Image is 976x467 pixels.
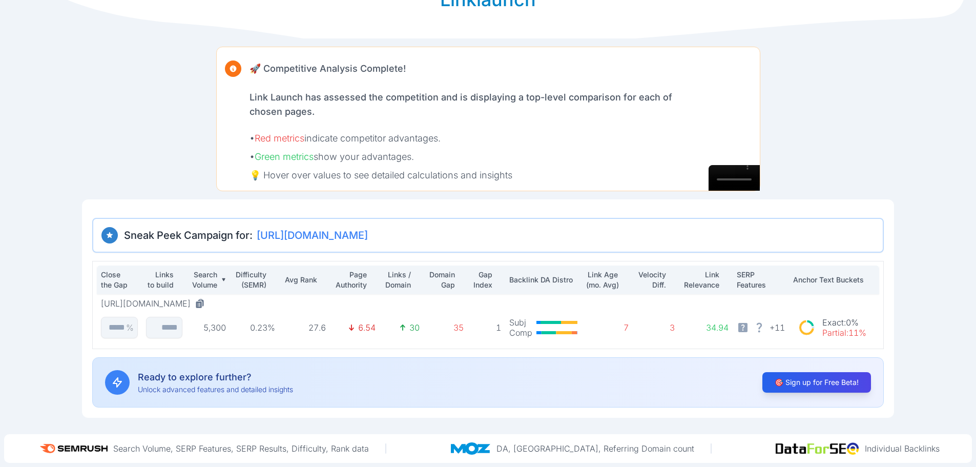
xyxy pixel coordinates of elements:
p: 30 [409,322,420,333]
button: 🎯 Sign up for Free Beta! [762,372,871,393]
p: Anchor Text Buckets [793,275,875,285]
p: DA, [GEOGRAPHIC_DATA], Referring Domain count [496,443,694,454]
p: 🚀 Competitive Analysis Complete! [250,62,406,76]
p: Search Volume, SERP Features, SERP Results, Difficulty, Rank data [113,443,369,454]
p: Link Age (mo. Avg) [586,270,620,290]
span: + 11 [770,321,785,333]
p: 💡 Hover over values to see detailed calculations and insights [250,168,676,182]
p: Velocity Diff. [637,270,666,290]
p: Link Launch has assessed the competition and is displaying a top-level comparison for each of cho... [250,90,676,119]
p: Unlock advanced features and detailed insights [138,384,293,395]
p: Avg Rank [283,275,317,285]
p: Backlink DA Distro [509,275,577,285]
p: 35 [428,322,464,333]
p: Page Authority [334,270,367,290]
p: Subj [509,317,532,328]
img: semrush_logo.573af308.png [36,438,114,459]
p: 5,300 [191,322,226,333]
p: 27.6 [283,322,326,333]
p: Links to build [146,270,174,290]
p: Exact : 0% [822,317,866,328]
p: Domain Gap [428,270,455,290]
p: • show your advantages. [250,150,676,164]
p: Difficulty (SEMR) [234,270,266,290]
p: Link Relevance [683,270,719,290]
p: Gap Index [472,270,492,290]
span: Red metrics [255,133,304,144]
p: 3 [637,322,675,333]
p: Individual Backlinks [865,443,940,454]
p: 1 [472,322,501,333]
p: Close the Gap [101,270,129,290]
p: 6.54 [358,322,376,333]
p: Partial : 11% [822,328,866,338]
p: Ready to explore further? [138,370,293,384]
p: % [126,322,134,333]
h3: Sneak Peek Campaign for: [101,227,875,243]
p: Comp [509,328,532,338]
p: 7 [586,322,629,333]
img: data_for_seo_logo.e5120ddb.png [776,442,865,455]
img: moz_logo.a3998d80.png [451,442,496,455]
p: Links / Domain [384,270,411,290]
button: [URL][DOMAIN_NAME] [101,298,209,309]
p: 0.23% [234,322,275,333]
p: SERP Features [737,270,785,290]
span: [URL][DOMAIN_NAME] [257,228,368,242]
span: Green metrics [255,151,314,162]
p: • indicate competitor advantages. [250,131,676,146]
p: Search Volume [191,270,217,290]
p: 34.94 [683,322,729,333]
